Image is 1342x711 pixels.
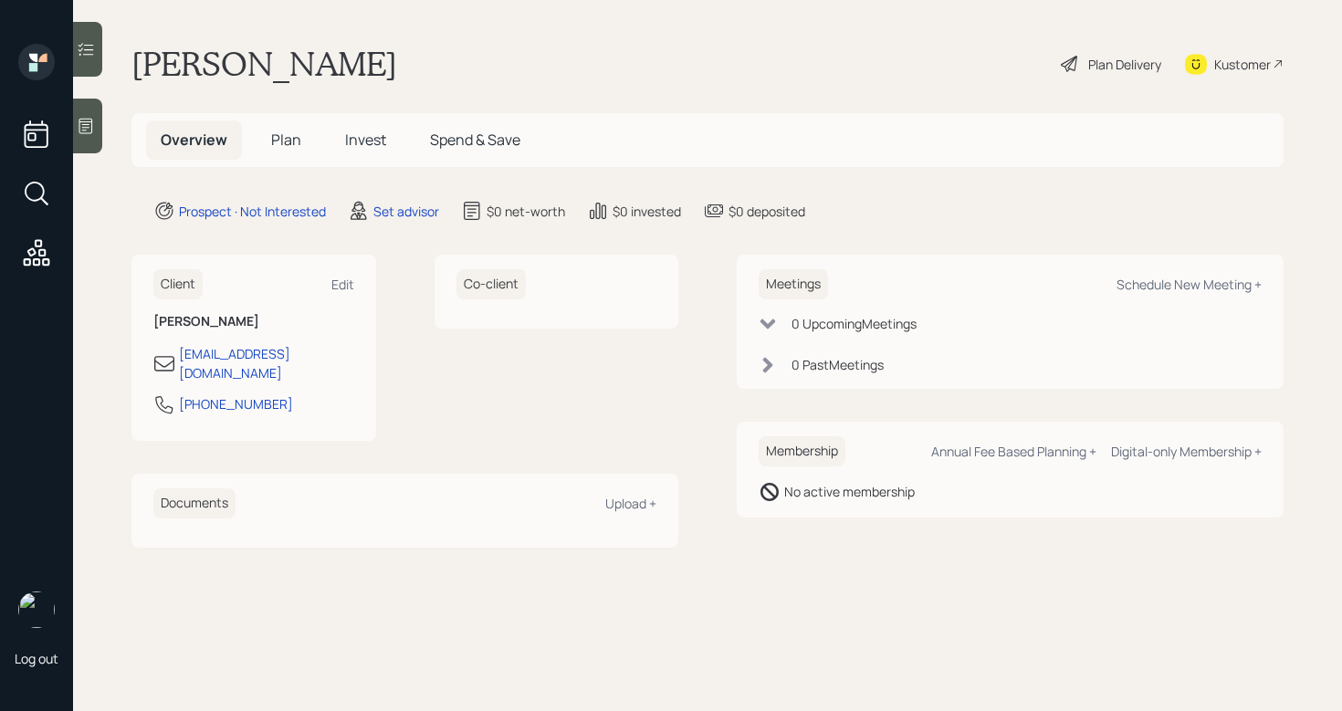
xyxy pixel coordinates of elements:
div: Set advisor [373,202,439,221]
div: Kustomer [1214,55,1271,74]
span: Plan [271,130,301,150]
div: Prospect · Not Interested [179,202,326,221]
h6: Meetings [759,269,828,299]
div: Schedule New Meeting + [1117,276,1262,293]
span: Invest [345,130,386,150]
span: Overview [161,130,227,150]
img: retirable_logo.png [18,591,55,628]
div: Upload + [605,495,656,512]
h6: Client [153,269,203,299]
span: Spend & Save [430,130,520,150]
h1: [PERSON_NAME] [131,44,397,84]
div: Digital-only Membership + [1111,443,1262,460]
div: [PHONE_NUMBER] [179,394,293,413]
div: Plan Delivery [1088,55,1161,74]
div: [EMAIL_ADDRESS][DOMAIN_NAME] [179,344,354,382]
div: No active membership [784,482,915,501]
div: $0 deposited [729,202,805,221]
div: Edit [331,276,354,293]
div: 0 Upcoming Meeting s [792,314,917,333]
h6: [PERSON_NAME] [153,314,354,329]
h6: Membership [759,436,845,466]
div: 0 Past Meeting s [792,355,884,374]
div: $0 invested [613,202,681,221]
div: Log out [15,650,58,667]
div: $0 net-worth [487,202,565,221]
h6: Documents [153,488,236,518]
h6: Co-client [456,269,526,299]
div: Annual Fee Based Planning + [931,443,1096,460]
